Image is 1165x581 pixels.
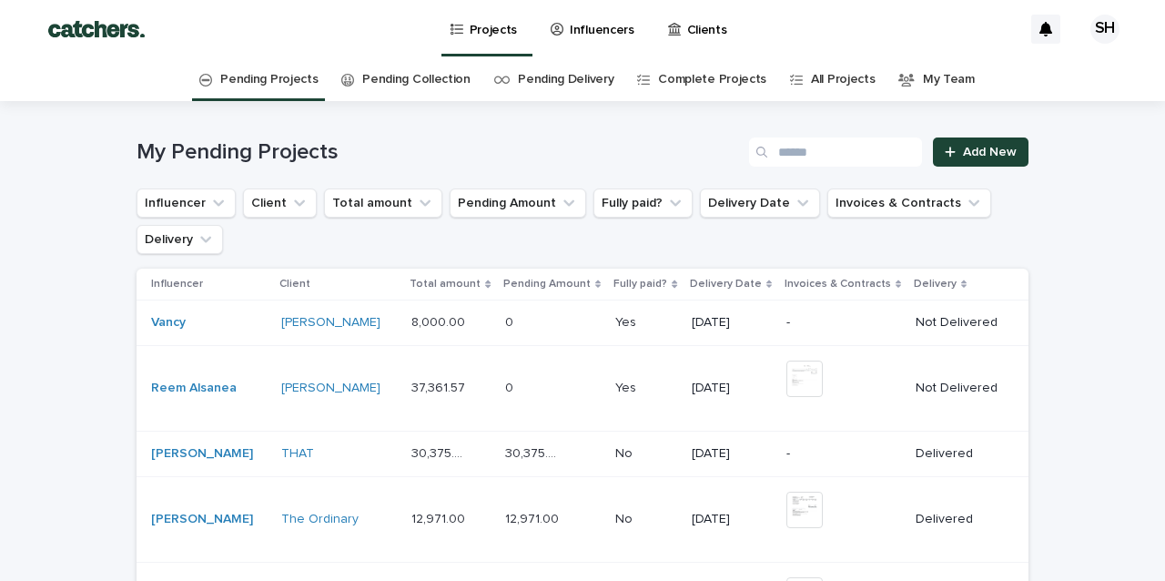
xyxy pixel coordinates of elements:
[916,446,999,462] p: Delivered
[615,443,636,462] p: No
[811,58,875,101] a: All Projects
[505,377,517,396] p: 0
[151,315,186,331] a: Vancy
[916,315,999,331] p: Not Delivered
[785,274,891,294] p: Invoices & Contracts
[613,274,667,294] p: Fully paid?
[786,315,900,331] p: -
[692,512,772,527] p: [DATE]
[137,346,1028,432] tr: Reem Alsanea [PERSON_NAME] 37,361.5737,361.57 00 YesYes [DATE]Not Delivered
[410,274,481,294] p: Total amount
[505,311,517,331] p: 0
[963,146,1017,158] span: Add New
[151,512,253,527] a: [PERSON_NAME]
[503,274,591,294] p: Pending Amount
[749,138,922,167] input: Search
[690,274,762,294] p: Delivery Date
[151,274,203,294] p: Influencer
[505,508,562,527] p: 12,971.00
[692,315,772,331] p: [DATE]
[36,11,157,47] img: BTdGiKtkTjWbRbtFPD8W
[324,189,442,218] button: Total amount
[914,274,957,294] p: Delivery
[827,189,991,218] button: Invoices & Contracts
[137,225,223,254] button: Delivery
[137,431,1028,476] tr: [PERSON_NAME] THAT 30,375.0030,375.00 30,375.0030,375.00 NoNo [DATE]-Delivered
[593,189,693,218] button: Fully paid?
[411,443,472,462] p: 30,375.00
[692,446,772,462] p: [DATE]
[615,311,640,331] p: Yes
[518,58,613,101] a: Pending Delivery
[281,512,359,527] a: The Ordinary
[362,58,470,101] a: Pending Collection
[411,377,469,396] p: 37,361.57
[411,311,469,331] p: 8,000.00
[151,381,237,396] a: Reem Alsanea
[220,58,318,101] a: Pending Projects
[658,58,766,101] a: Complete Projects
[615,377,640,396] p: Yes
[137,139,742,166] h1: My Pending Projects
[1090,15,1119,44] div: SH
[933,138,1028,167] a: Add New
[281,315,380,331] a: [PERSON_NAME]
[279,274,310,294] p: Client
[692,381,772,396] p: [DATE]
[786,446,900,462] p: -
[137,476,1028,562] tr: [PERSON_NAME] The Ordinary 12,971.0012,971.00 12,971.0012,971.00 NoNo [DATE]Delivered
[411,508,469,527] p: 12,971.00
[151,446,253,462] a: [PERSON_NAME]
[923,58,975,101] a: My Team
[916,512,999,527] p: Delivered
[281,381,380,396] a: [PERSON_NAME]
[505,443,566,462] p: 30,375.00
[243,189,317,218] button: Client
[916,381,999,396] p: Not Delivered
[700,189,820,218] button: Delivery Date
[615,508,636,527] p: No
[137,189,236,218] button: Influencer
[137,301,1028,346] tr: Vancy [PERSON_NAME] 8,000.008,000.00 00 YesYes [DATE]-Not Delivered
[450,189,586,218] button: Pending Amount
[281,446,314,462] a: THAT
